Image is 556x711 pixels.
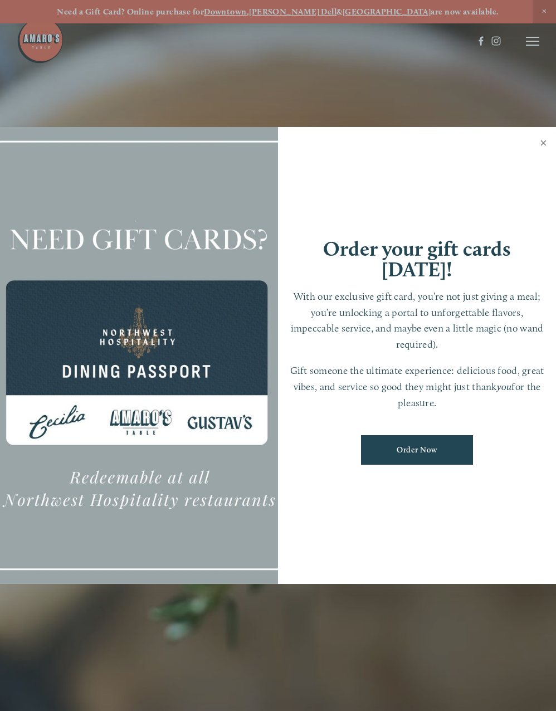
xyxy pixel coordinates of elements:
[497,381,512,392] em: you
[289,363,545,411] p: Gift someone the ultimate experience: delicious food, great vibes, and service so good they might...
[289,238,545,280] h1: Order your gift cards [DATE]!
[361,435,474,465] a: Order Now
[289,289,545,353] p: With our exclusive gift card, you’re not just giving a meal; you’re unlocking a portal to unforge...
[533,129,554,160] a: Close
